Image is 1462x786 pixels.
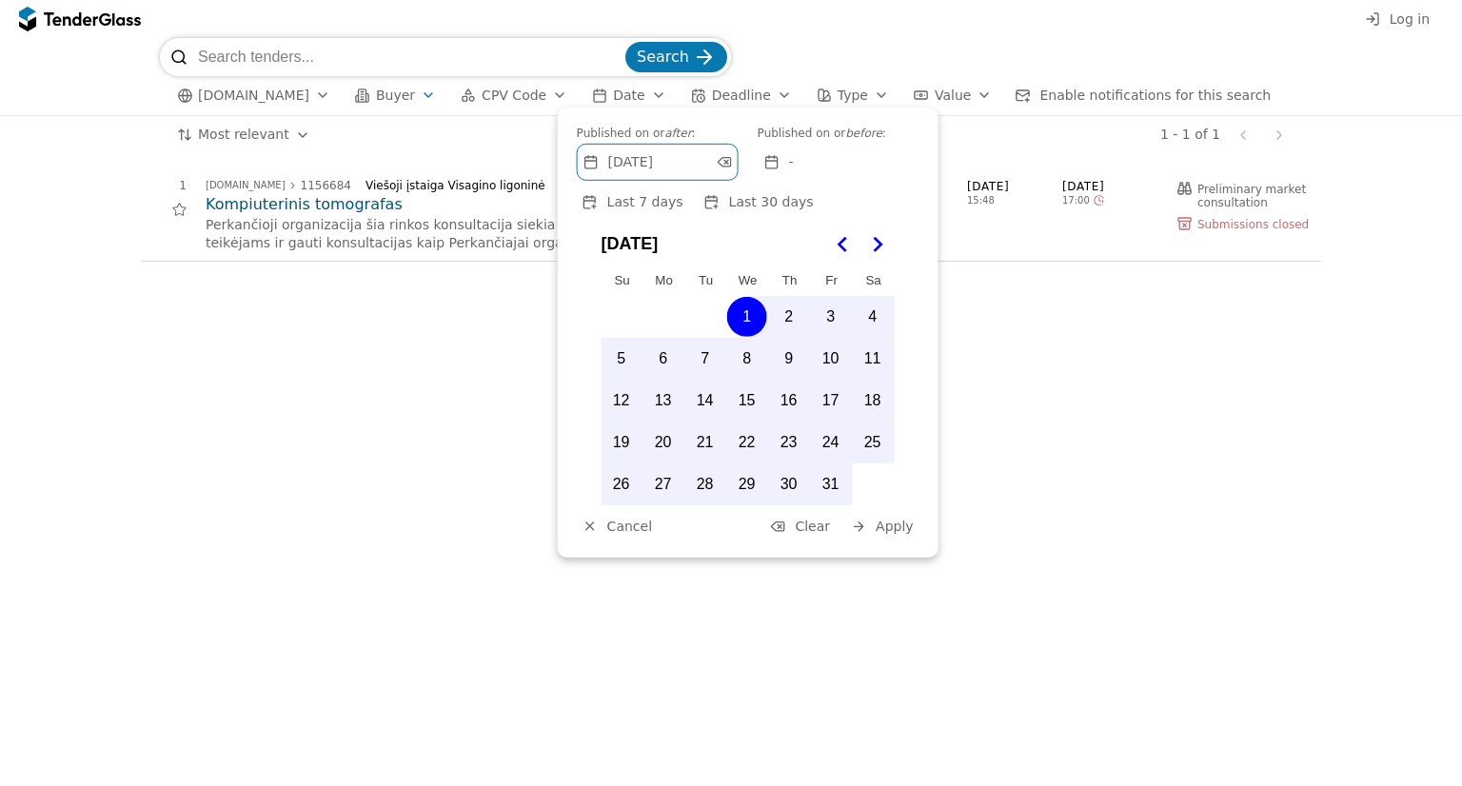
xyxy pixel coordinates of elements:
[577,144,739,181] button: [DATE]
[769,381,809,421] button: Thursday, December 16th, 2021
[685,464,725,504] button: Tuesday, December 28th, 2021
[1359,8,1435,31] button: Log in
[625,42,727,72] button: Search
[727,265,769,296] th: Wednesday
[685,422,725,462] button: Tuesday, December 21st, 2021
[198,38,622,76] input: Search tenders...
[809,84,897,108] button: Type
[712,88,771,103] span: Deadline
[602,381,642,421] button: Sunday, December 12th, 2021
[769,464,809,504] button: Thursday, December 30th, 2021
[860,227,895,262] button: Go to the Next Month
[811,265,853,296] th: Friday
[845,515,919,539] button: Apply
[602,422,642,462] button: Sunday, December 19th, 2021
[577,127,665,140] span: Published on or
[206,216,815,253] div: Perkančioji organizacija šia rinkos konsultacija siekia pristatyti būsimą pirkimą galimiems teikė...
[758,144,919,181] button: -
[1062,179,1157,195] span: [DATE]
[906,84,999,108] button: Value
[577,190,689,214] button: Last 7 days
[602,464,642,504] button: Sunday, December 26th, 2021
[453,84,575,108] button: CPV Code
[1062,195,1090,206] span: 17:00
[811,422,851,462] button: Friday, December 24th, 2021
[607,519,652,534] span: Cancel
[967,179,1062,195] span: [DATE]
[637,48,689,66] span: Search
[206,181,286,190] div: [DOMAIN_NAME]
[643,381,683,421] button: Monday, December 13th, 2021
[1390,11,1430,27] span: Log in
[607,194,683,209] span: Last 7 days
[727,297,767,337] button: Wednesday, December 1st, 2021
[206,194,815,215] a: Kompiuterinis tomografas
[769,339,809,379] button: Thursday, December 9th, 2021
[882,127,886,140] span: :
[608,154,653,170] span: [DATE]
[1039,88,1271,103] span: Enable notifications for this search
[1197,183,1310,209] span: Preliminary market consultation
[764,515,836,539] button: Clear
[853,339,893,379] button: Saturday, December 11th, 2021
[853,297,893,337] button: Saturday, December 4th, 2021
[692,127,696,140] span: :
[838,88,868,103] span: Type
[602,224,659,265] span: [DATE]
[602,265,643,296] th: Sunday
[789,154,794,170] span: -
[769,422,809,462] button: Thursday, December 23rd, 2021
[613,88,644,103] span: Date
[727,381,767,421] button: Wednesday, December 15th, 2021
[602,339,642,379] button: Sunday, December 5th, 2021
[811,297,851,337] button: Friday, December 3rd, 2021
[729,194,814,209] span: Last 30 days
[811,339,851,379] button: Friday, December 10th, 2021
[643,339,683,379] button: Monday, December 6th, 2021
[769,297,809,337] button: Thursday, December 2nd, 2021
[727,422,767,462] button: Wednesday, December 22nd, 2021
[347,84,444,108] button: Buyer
[206,180,351,191] a: [DOMAIN_NAME]1156684
[811,381,851,421] button: Friday, December 17th, 2021
[795,519,830,534] span: Clear
[482,88,546,103] span: CPV Code
[845,127,882,140] span: before
[853,265,895,296] th: Saturday
[935,88,971,103] span: Value
[853,422,893,462] button: Saturday, December 25th, 2021
[769,265,811,296] th: Thursday
[1160,127,1220,143] div: 1 - 1 of 1
[727,339,767,379] button: Wednesday, December 8th, 2021
[141,179,187,192] div: 1
[577,515,658,539] button: Cancel
[685,265,727,296] th: Tuesday
[685,381,725,421] button: Tuesday, December 14th, 2021
[643,265,685,296] th: Monday
[685,339,725,379] button: Tuesday, December 7th, 2021
[727,464,767,504] button: Wednesday, December 29th, 2021
[811,464,851,504] button: Friday, December 31st, 2021
[169,84,338,108] button: [DOMAIN_NAME]
[301,180,351,191] div: 1156684
[876,519,914,534] span: Apply
[664,127,691,140] span: after
[1009,84,1276,108] button: Enable notifications for this search
[365,179,800,192] div: Viešoji įstaiga Visagino ligoninė
[643,464,683,504] button: Monday, December 27th, 2021
[643,422,683,462] button: Monday, December 20th, 2021
[602,265,895,505] table: December 2021
[584,84,673,108] button: Date
[967,195,1062,206] span: 15:48
[699,190,820,214] button: Last 30 days
[683,84,800,108] button: Deadline
[758,127,846,140] span: Published on or
[826,227,860,262] button: Go to the Previous Month
[376,88,415,103] span: Buyer
[1197,218,1309,231] span: Submissions closed
[853,381,893,421] button: Saturday, December 18th, 2021
[198,88,309,104] span: [DOMAIN_NAME]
